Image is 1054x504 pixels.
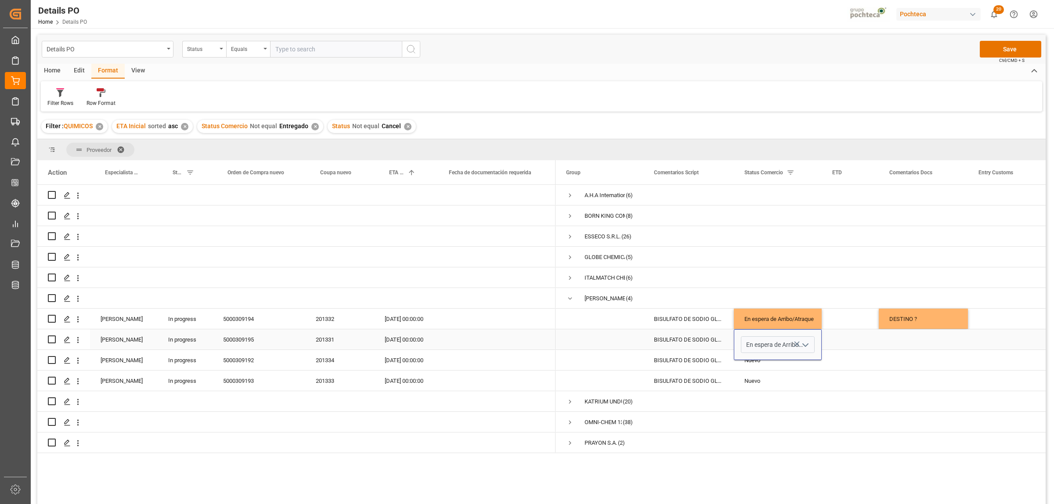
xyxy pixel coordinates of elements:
[231,43,261,53] div: Equals
[643,371,734,391] div: BISULFATO DE SODIO GLOBULAR SAC-25 KG (2
[993,5,1004,14] span: 20
[980,41,1041,58] button: Save
[374,350,434,370] div: [DATE] 00:00:00
[798,338,812,352] button: open menu
[90,371,158,391] div: [PERSON_NAME]
[202,122,248,130] span: Status Comercio
[305,350,374,370] div: 201334
[87,147,112,153] span: Proveedor
[626,185,633,205] span: (6)
[116,122,146,130] span: ETA Inicial
[213,329,305,349] div: 5000309195
[37,267,556,288] div: Press SPACE to select this row.
[105,169,139,176] span: Especialista Logístico
[744,371,811,391] div: Nuevo
[585,412,622,432] div: OMNI-CHEM 136 LLC
[585,247,625,267] div: GLOBE CHEMICALS GMBH
[623,412,633,432] span: (38)
[744,309,811,329] div: En espera de Arribo/Atraque
[585,288,625,309] div: [PERSON_NAME] CO.
[148,122,166,130] span: sorted
[585,392,622,412] div: KATRIUM UNDUSTRIAS QUIMICAS S/A
[449,169,531,176] span: Fecha de documentación requerida
[47,99,73,107] div: Filter Rows
[158,309,213,329] div: In progress
[623,392,633,412] span: (20)
[37,432,556,453] div: Press SPACE to select this row.
[37,412,556,432] div: Press SPACE to select this row.
[320,169,351,176] span: Coupa nuevo
[626,288,633,309] span: (4)
[374,309,434,329] div: [DATE] 00:00:00
[226,41,270,58] button: open menu
[37,350,556,371] div: Press SPACE to select this row.
[879,309,968,329] div: DESTINO ?
[213,371,305,391] div: 5000309193
[37,288,556,309] div: Press SPACE to select this row.
[311,123,319,130] div: ✕
[626,268,633,288] span: (6)
[90,350,158,370] div: [PERSON_NAME]
[37,185,556,205] div: Press SPACE to select this row.
[374,371,434,391] div: [DATE] 00:00:00
[46,122,64,130] span: Filter :
[305,329,374,349] div: 201331
[37,247,556,267] div: Press SPACE to select this row.
[90,309,158,329] div: [PERSON_NAME]
[626,206,633,226] span: (8)
[67,64,91,79] div: Edit
[42,41,173,58] button: open menu
[158,350,213,370] div: In progress
[585,227,621,247] div: ESSECO S.R.L.
[48,169,67,176] div: Action
[168,122,178,130] span: asc
[227,169,284,176] span: Orden de Compra nuevo
[374,329,434,349] div: [DATE] 00:00:00
[270,41,402,58] input: Type to search
[999,57,1025,64] span: Ctrl/CMD + S
[96,123,103,130] div: ✕
[643,309,734,329] div: BISULFATO DE SODIO GLOBULAR SAC-25 KG (2
[832,169,842,176] span: ETD
[643,329,734,349] div: BISULFATO DE SODIO GLOB SUP SAC 1000 KG
[158,329,213,349] div: In progress
[91,64,125,79] div: Format
[618,433,625,453] span: (2)
[585,268,625,288] div: ITALMATCH CHEMICALS S.P.A
[37,329,556,350] div: Press SPACE to select this row.
[984,4,1004,24] button: show 20 new notifications
[181,123,188,130] div: ✕
[90,329,158,349] div: [PERSON_NAME]
[37,226,556,247] div: Press SPACE to select this row.
[744,169,783,176] span: Status Comercio
[37,371,556,391] div: Press SPACE to select this row.
[741,336,815,353] input: Type to search/select
[250,122,277,130] span: Not equal
[158,371,213,391] div: In progress
[37,205,556,226] div: Press SPACE to select this row.
[305,309,374,329] div: 201332
[1004,4,1024,24] button: Help Center
[352,122,379,130] span: Not equal
[896,6,984,22] button: Pochteca
[585,185,625,205] div: A.H.A International Co., Ltd
[566,169,581,176] span: Group
[402,41,420,58] button: search button
[654,169,699,176] span: Comentarios Script
[643,350,734,370] div: BISULFATO DE SODIO GLOBULAR SAC-25 KG (2
[182,41,226,58] button: open menu
[978,169,1013,176] span: Entry Customs
[64,122,93,130] span: QUIMICOS
[38,19,53,25] a: Home
[213,309,305,329] div: 5000309194
[173,169,183,176] span: Status
[37,309,556,329] div: Press SPACE to select this row.
[47,43,164,54] div: Details PO
[389,169,404,176] span: ETA Inicial
[37,64,67,79] div: Home
[37,391,556,412] div: Press SPACE to select this row.
[38,4,87,17] div: Details PO
[621,227,632,247] span: (26)
[889,169,932,176] span: Comentarios Docs
[187,43,217,53] div: Status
